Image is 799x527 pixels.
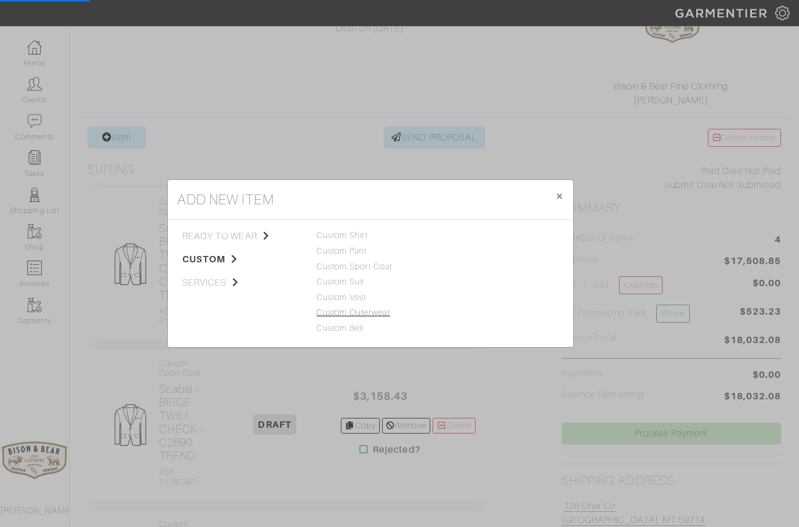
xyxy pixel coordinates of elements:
span: ready to wear [182,229,299,243]
a: Custom Sport Coat [316,262,392,271]
a: Custom Belt [316,323,364,333]
h4: add new item [177,189,274,210]
span: × [555,188,564,204]
a: Custom Outerwear [316,308,390,317]
span: custom [182,252,299,266]
a: Custom Shirt [316,230,368,240]
a: Custom Vest [316,293,366,302]
span: services [182,276,299,290]
a: Custom Pant [316,246,367,255]
a: Custom Suit [316,277,365,286]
